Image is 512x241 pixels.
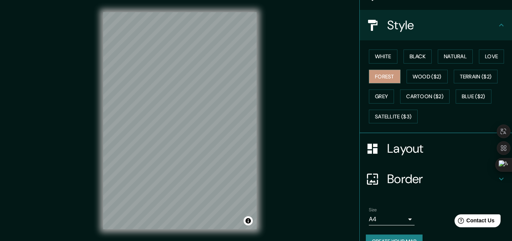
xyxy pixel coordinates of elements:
[360,10,512,40] div: Style
[444,211,504,233] iframe: Help widget launcher
[479,49,504,64] button: Love
[369,49,397,64] button: White
[369,70,400,84] button: Forest
[404,49,432,64] button: Black
[456,89,491,104] button: Blue ($2)
[387,171,497,187] h4: Border
[407,70,448,84] button: Wood ($2)
[400,89,450,104] button: Cartoon ($2)
[369,207,377,213] label: Size
[387,18,497,33] h4: Style
[369,213,415,225] div: A4
[454,70,498,84] button: Terrain ($2)
[369,110,418,124] button: Satellite ($3)
[360,133,512,164] div: Layout
[369,89,394,104] button: Grey
[387,141,497,156] h4: Layout
[244,216,253,225] button: Toggle attribution
[438,49,473,64] button: Natural
[360,164,512,194] div: Border
[103,12,257,229] canvas: Map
